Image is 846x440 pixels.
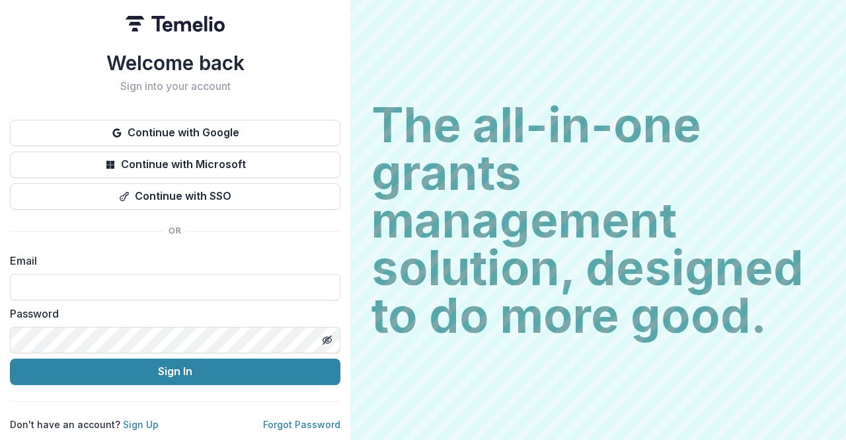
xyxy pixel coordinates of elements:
button: Continue with SSO [10,183,340,210]
p: Don't have an account? [10,418,159,431]
button: Toggle password visibility [317,330,338,351]
button: Continue with Microsoft [10,152,340,178]
a: Forgot Password [263,419,340,430]
a: Sign Up [123,419,159,430]
h1: Welcome back [10,51,340,75]
button: Continue with Google [10,120,340,146]
img: Temelio [126,16,225,32]
button: Sign In [10,359,340,385]
h2: Sign into your account [10,80,340,93]
label: Email [10,253,332,269]
label: Password [10,306,332,322]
